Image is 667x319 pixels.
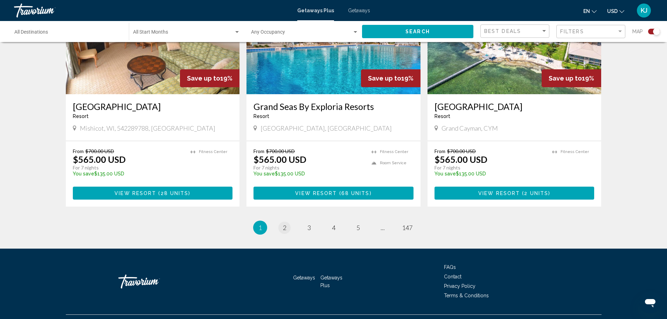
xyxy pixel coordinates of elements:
[524,190,548,196] span: 2 units
[293,275,315,280] a: Getaways
[73,113,89,119] span: Resort
[561,150,589,154] span: Fitness Center
[520,190,550,196] span: ( )
[442,124,498,132] span: Grand Cayman, CYM
[283,224,286,231] span: 2
[341,190,370,196] span: 68 units
[641,7,647,14] span: KJ
[484,28,521,34] span: Best Deals
[73,171,94,176] span: You save
[348,8,370,13] a: Getaways
[260,124,392,132] span: [GEOGRAPHIC_DATA], [GEOGRAPHIC_DATA]
[253,187,414,200] button: View Resort(68 units)
[85,148,114,154] span: $700.00 USD
[402,224,412,231] span: 147
[297,8,334,13] a: Getaways Plus
[556,25,625,39] button: Filter
[73,148,84,154] span: From
[66,221,602,235] ul: Pagination
[307,224,311,231] span: 3
[444,293,489,298] a: Terms & Conditions
[258,224,262,231] span: 1
[361,69,421,87] div: 19%
[444,264,456,270] a: FAQs
[380,150,408,154] span: Fitness Center
[73,187,233,200] button: View Resort(28 units)
[253,171,364,176] p: $135.00 USD
[356,224,360,231] span: 5
[73,165,184,171] p: For 7 nights
[632,27,643,36] span: Map
[435,154,487,165] p: $565.00 USD
[73,171,184,176] p: $135.00 USD
[435,148,445,154] span: From
[253,171,275,176] span: You save
[607,6,624,16] button: Change currency
[435,113,450,119] span: Resort
[187,75,220,82] span: Save up to
[253,165,364,171] p: For 7 nights
[444,283,475,289] a: Privacy Policy
[444,274,461,279] a: Contact
[435,171,456,176] span: You save
[180,69,239,87] div: 19%
[295,190,337,196] span: View Resort
[447,148,476,154] span: $700.00 USD
[114,190,156,196] span: View Resort
[639,291,661,313] iframe: Button to launch messaging window
[80,124,215,132] span: Mishicot, WI, 542289788, [GEOGRAPHIC_DATA]
[320,275,342,288] a: Getaways Plus
[435,187,595,200] button: View Resort(2 units)
[73,101,233,112] a: [GEOGRAPHIC_DATA]
[583,6,597,16] button: Change language
[583,8,590,14] span: en
[549,75,582,82] span: Save up to
[14,4,290,18] a: Travorium
[156,190,190,196] span: ( )
[199,150,227,154] span: Fitness Center
[435,171,546,176] p: $135.00 USD
[253,113,269,119] span: Resort
[161,190,189,196] span: 28 units
[607,8,618,14] span: USD
[405,29,430,35] span: Search
[266,148,295,154] span: $700.00 USD
[542,69,601,87] div: 19%
[380,161,407,165] span: Room Service
[118,271,188,292] a: Travorium
[484,28,547,34] mat-select: Sort by
[362,25,473,38] button: Search
[560,29,584,34] span: Filters
[478,190,520,196] span: View Resort
[253,154,306,165] p: $565.00 USD
[253,101,414,112] a: Grand Seas By Exploria Resorts
[435,165,546,171] p: For 7 nights
[435,101,595,112] a: [GEOGRAPHIC_DATA]
[73,154,126,165] p: $565.00 USD
[381,224,385,231] span: ...
[635,3,653,18] button: User Menu
[337,190,371,196] span: ( )
[368,75,401,82] span: Save up to
[253,148,264,154] span: From
[332,224,335,231] span: 4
